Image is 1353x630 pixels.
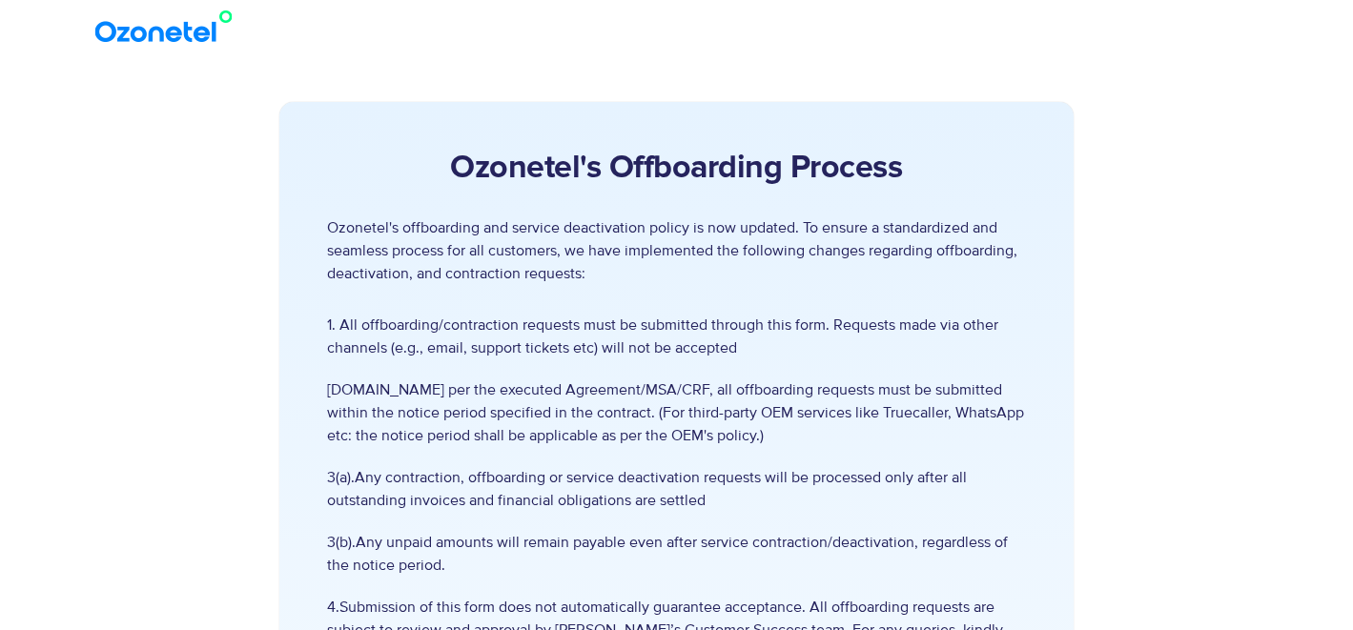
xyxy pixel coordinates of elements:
span: 3(b).Any unpaid amounts will remain payable even after service contraction/deactivation, regardle... [327,531,1026,577]
span: 1. All offboarding/contraction requests must be submitted through this form. Requests made via ot... [327,314,1026,359]
span: [DOMAIN_NAME] per the executed Agreement/MSA/CRF, all offboarding requests must be submitted with... [327,378,1026,447]
h2: Ozonetel's Offboarding Process [327,150,1026,188]
p: Ozonetel's offboarding and service deactivation policy is now updated. To ensure a standardized a... [327,216,1026,285]
span: 3(a).Any contraction, offboarding or service deactivation requests will be processed only after a... [327,466,1026,512]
